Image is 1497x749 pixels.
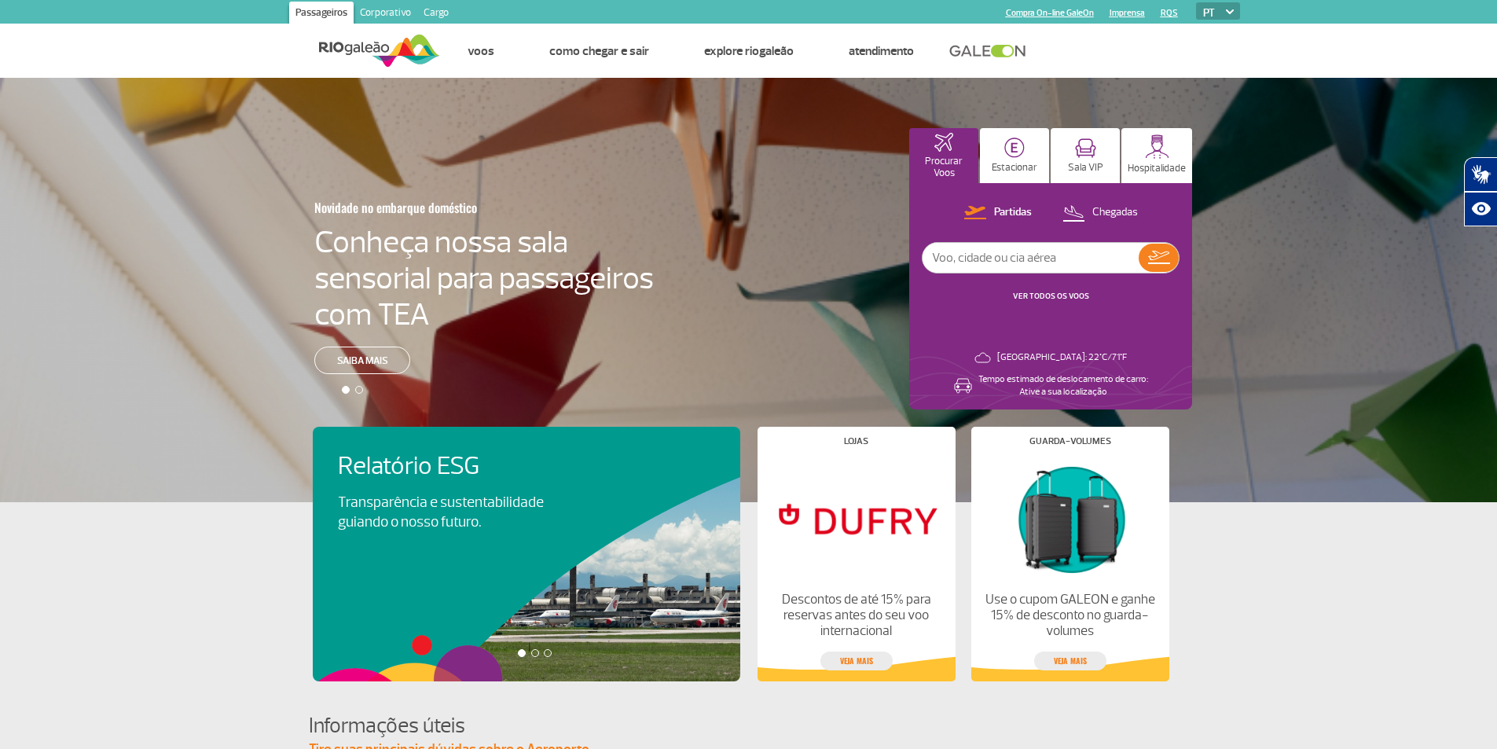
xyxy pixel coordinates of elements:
button: Chegadas [1058,203,1143,223]
a: Saiba mais [314,347,410,374]
p: Transparência e sustentabilidade guiando o nosso futuro. [338,493,561,532]
p: Descontos de até 15% para reservas antes do seu voo internacional [770,592,941,639]
h4: Conheça nossa sala sensorial para passageiros com TEA [314,224,654,332]
p: Estacionar [992,162,1037,174]
a: Corporativo [354,2,417,27]
a: Compra On-line GaleOn [1006,8,1094,18]
a: Imprensa [1110,8,1145,18]
button: Abrir recursos assistivos. [1464,192,1497,226]
p: Partidas [994,205,1032,220]
button: Procurar Voos [909,128,978,183]
p: [GEOGRAPHIC_DATA]: 22°C/71°F [997,351,1127,364]
h4: Informações úteis [309,711,1189,740]
img: Guarda-volumes [984,458,1155,579]
img: carParkingHome.svg [1004,138,1025,158]
a: Cargo [417,2,455,27]
button: VER TODOS OS VOOS [1008,290,1094,303]
h3: Novidade no embarque doméstico [314,191,577,224]
img: hospitality.svg [1145,134,1169,159]
a: VER TODOS OS VOOS [1013,291,1089,301]
h4: Guarda-volumes [1029,437,1111,446]
p: Tempo estimado de deslocamento de carro: Ative a sua localização [978,373,1148,398]
h4: Lojas [844,437,868,446]
img: Lojas [770,458,941,579]
p: Use o cupom GALEON e ganhe 15% de desconto no guarda-volumes [984,592,1155,639]
img: airplaneHomeActive.svg [934,133,953,152]
button: Estacionar [980,128,1049,183]
button: Sala VIP [1051,128,1120,183]
input: Voo, cidade ou cia aérea [923,243,1139,273]
p: Chegadas [1092,205,1138,220]
img: vipRoom.svg [1075,138,1096,158]
p: Sala VIP [1068,162,1103,174]
p: Procurar Voos [917,156,970,179]
a: RQS [1161,8,1178,18]
a: veja mais [1034,652,1106,670]
a: Relatório ESGTransparência e sustentabilidade guiando o nosso futuro. [338,452,715,532]
button: Hospitalidade [1121,128,1192,183]
h4: Relatório ESG [338,452,588,481]
a: Explore RIOgaleão [704,43,794,59]
a: Atendimento [849,43,914,59]
a: veja mais [820,652,893,670]
a: Passageiros [289,2,354,27]
button: Partidas [959,203,1037,223]
a: Voos [468,43,494,59]
p: Hospitalidade [1128,163,1186,174]
a: Como chegar e sair [549,43,649,59]
div: Plugin de acessibilidade da Hand Talk. [1464,157,1497,226]
button: Abrir tradutor de língua de sinais. [1464,157,1497,192]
